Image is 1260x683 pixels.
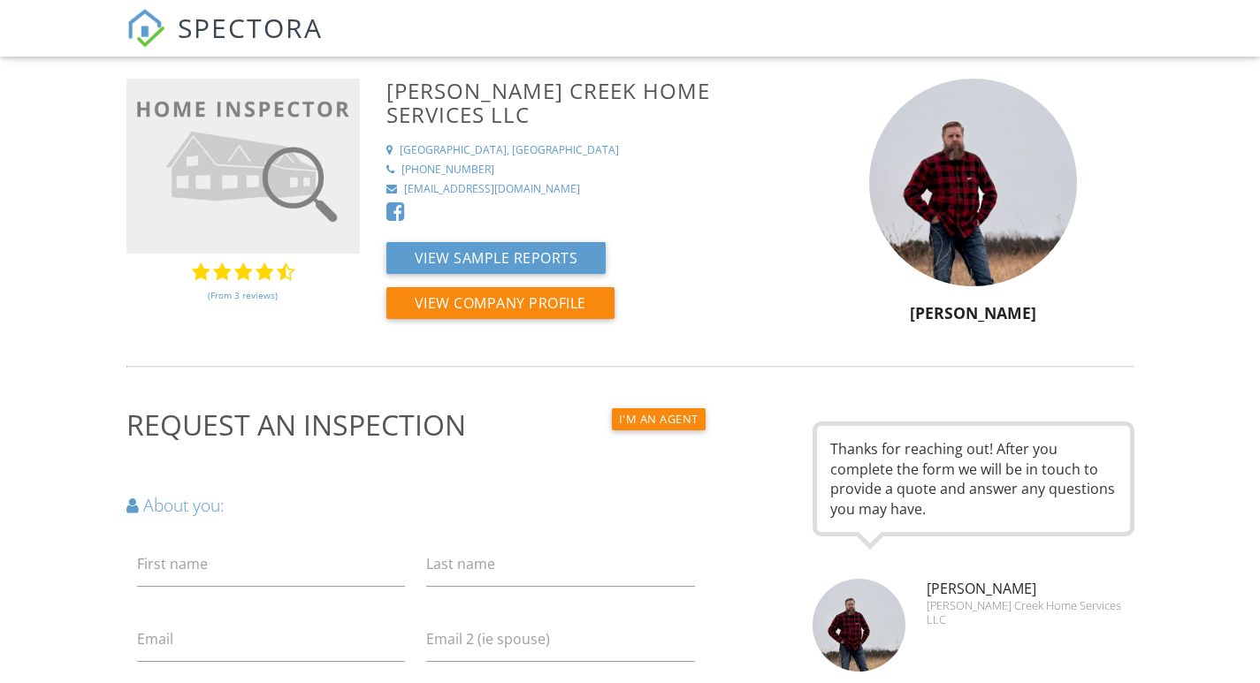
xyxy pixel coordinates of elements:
[426,554,495,573] label: Last name
[927,598,1134,626] div: [PERSON_NAME] Creek Home Services LLC
[386,254,607,273] a: View Sample Reports
[386,182,791,197] a: [EMAIL_ADDRESS][DOMAIN_NAME]
[126,9,165,48] img: The Best Home Inspection Software - Spectora
[126,496,706,514] h6: About you:
[869,79,1077,286] img: img_0020.jpeg
[386,242,607,274] button: View Sample Reports
[137,629,173,649] label: Email
[612,408,706,430] button: I'm an agent
[426,629,550,649] label: Email 2 (ie spouse)
[813,579,905,672] img: img_0020.jpeg
[386,299,615,318] a: View Company Profile
[386,163,791,178] a: [PHONE_NUMBER]
[126,79,360,254] img: company-logo-placeholder-36d46f90f209bfd688c11e12444f7ae3bbe69803b1480f285d1f5ee5e7c7234b.jpg
[137,554,208,573] label: First name
[400,143,619,158] div: [GEOGRAPHIC_DATA], [GEOGRAPHIC_DATA]
[178,9,323,46] span: SPECTORA
[386,79,791,126] h3: [PERSON_NAME] Creek Home Services LLC
[126,407,706,443] h2: Request an Inspection
[612,407,706,427] a: I'm an agent
[126,24,323,61] a: SPECTORA
[401,163,494,178] div: [PHONE_NUMBER]
[386,287,615,319] button: View Company Profile
[404,182,580,197] div: [EMAIL_ADDRESS][DOMAIN_NAME]
[802,304,1145,322] h5: [PERSON_NAME]
[208,280,278,310] a: (From 3 reviews)
[916,579,1145,626] div: [PERSON_NAME]
[813,421,1134,536] div: Thanks for reaching out! After you complete the form we will be in touch to provide a quote and a...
